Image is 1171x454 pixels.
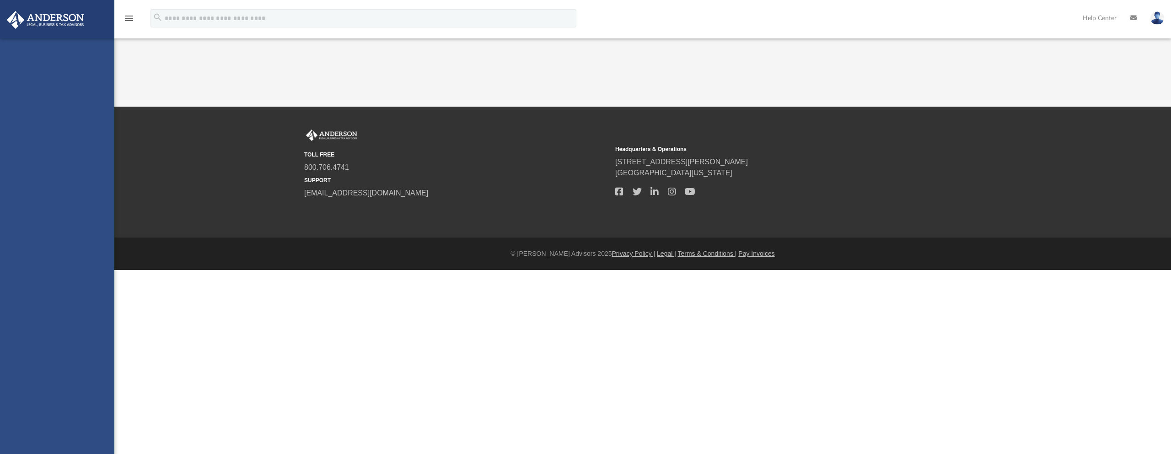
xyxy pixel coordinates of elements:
small: SUPPORT [304,176,609,184]
img: Anderson Advisors Platinum Portal [4,11,87,29]
a: Pay Invoices [738,250,774,257]
small: Headquarters & Operations [615,145,920,153]
img: User Pic [1150,11,1164,25]
img: Anderson Advisors Platinum Portal [304,130,359,141]
i: menu [124,13,134,24]
a: Terms & Conditions | [678,250,737,257]
a: [STREET_ADDRESS][PERSON_NAME] [615,158,748,166]
a: Legal | [657,250,676,257]
a: 800.706.4741 [304,163,349,171]
i: search [153,12,163,22]
div: © [PERSON_NAME] Advisors 2025 [114,249,1171,259]
a: menu [124,17,134,24]
a: [GEOGRAPHIC_DATA][US_STATE] [615,169,732,177]
a: [EMAIL_ADDRESS][DOMAIN_NAME] [304,189,428,197]
small: TOLL FREE [304,151,609,159]
a: Privacy Policy | [612,250,655,257]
